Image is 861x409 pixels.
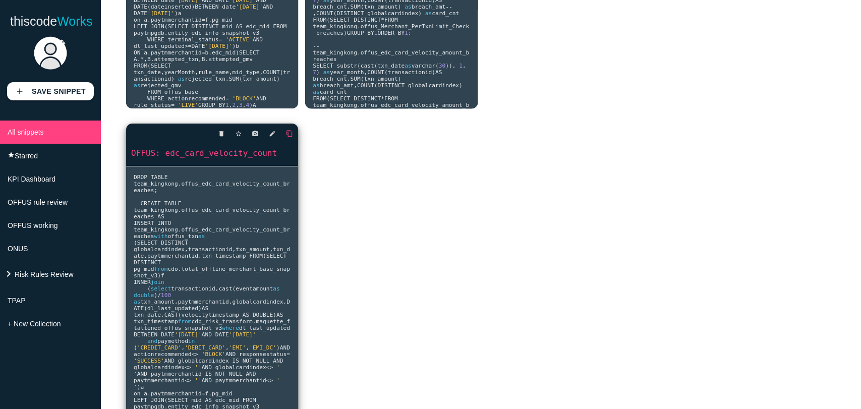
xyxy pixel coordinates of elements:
span: as [405,4,411,10]
span: offus_edc_card_velocity_amount_breaches [313,102,469,115]
span: ' ' [134,364,283,377]
span: ) [171,76,175,82]
span: . [357,102,361,108]
a: Copy to Clipboard [278,125,293,143]
span: -- [313,43,319,49]
span: = [286,351,290,358]
span: AS breach_cnt [313,69,445,82]
span: Risk Rules Review [15,270,74,278]
span: <> [185,364,191,371]
span: , [229,69,233,76]
span: from [154,266,167,272]
span: = [202,49,205,56]
span: ( [333,10,337,17]
span: ( [147,4,151,10]
span: as [134,299,140,305]
span: ( [263,253,266,259]
i: delete [218,125,225,143]
span: , [243,102,246,108]
span: 7 [313,69,316,76]
span: maquette_flattened_offus_snapshot_v3 [134,318,290,331]
span: ( [134,344,137,351]
a: photo_camera [244,125,259,143]
span: , [236,102,239,108]
span: paytmmerchantid [151,390,202,397]
span: as [313,82,319,89]
i: edit [269,125,276,143]
span: . [178,181,182,187]
span: attempted_txn [154,56,198,63]
span: GROUP BY [198,102,225,108]
span: double [134,292,154,299]
span: , [246,344,249,351]
span: ) [276,76,280,82]
span: 30 [439,63,445,69]
span: as [313,89,319,95]
span: 2 [232,102,236,108]
span: 'ACTIVE' [225,36,253,43]
span: total_offline_merchant_base_snapshot_v3 [134,266,290,279]
span: edc_mid [212,49,236,56]
span: paytmmerchantid [151,17,202,23]
span: AS txn_date [134,305,212,318]
span: , [364,69,367,76]
span: OFFUS rule review [8,198,68,206]
span: ( [361,76,364,82]
span: SELECT A [134,49,263,63]
i: star [8,151,15,158]
a: thiscodeWorks [10,5,93,37]
span: card_cnt FROM [313,89,347,102]
span: offus_edc_card_velocity_count_breaches [134,226,290,240]
span: breach_amt [412,4,445,10]
span: ( [374,63,378,69]
span: . [147,390,151,397]
span: , [313,10,316,17]
span: 'EMI_DC' [249,344,276,351]
span: transactionid [134,69,290,82]
span: 1 [405,30,408,36]
a: OFFUS: edc_card_velocity_count [126,147,298,159]
span: ) [232,43,236,49]
span: ; [154,187,157,194]
span: SELECT DISTINCT [330,95,381,102]
span: , [229,102,233,108]
span: ) [157,272,161,279]
span: All snippets [8,128,44,136]
span: ( [435,63,439,69]
span: ONUS [8,245,28,253]
span: KPI Dashboard [8,175,55,183]
span: ORDER BY [377,30,405,36]
span: '' [195,377,201,384]
span: 'EMI' [229,344,246,351]
span: as [134,82,140,89]
span: ) [273,312,276,318]
span: SUM [229,76,239,82]
span: entity_edc_info_snapshot_v3 WHERE terminal_status [134,30,259,43]
span: as [273,285,279,292]
span: breach_amt [320,82,354,89]
span: ( [239,76,243,82]
span: pg_mid LEFT JOIN [134,390,232,403]
span: , [195,69,198,76]
span: f [205,17,209,23]
span: BETWEEN date [195,4,236,10]
a: edit [261,125,276,143]
span: SUM [350,76,360,82]
span: AND globalcardindex [202,364,266,371]
span: ( [280,69,283,76]
span: ( [357,63,361,69]
span: txn_amount [364,4,397,10]
span: = [218,36,222,43]
span: SELECT DISTINCT mid AS edc_mid FROM paytmpgdb [134,23,290,36]
span: CAST [164,312,178,318]
span: , [215,285,219,292]
span: SELECT txn_date [134,63,175,76]
span: rule_name [198,69,229,76]
span: , [198,56,202,63]
span: ( [147,285,151,292]
span: , [161,312,164,318]
span: = [225,95,229,102]
span: as [323,69,330,76]
span: '[DATE]' [175,331,202,338]
span: ) [418,10,422,17]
